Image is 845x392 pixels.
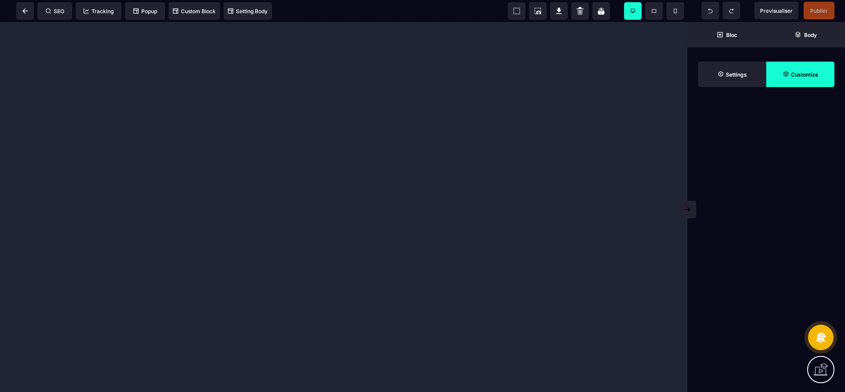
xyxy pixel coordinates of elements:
strong: Settings [726,71,747,78]
span: Tracking [84,8,114,15]
span: Setting Body [228,8,268,15]
span: Popup [133,8,157,15]
span: Publier [810,7,828,14]
span: Preview [754,2,798,19]
span: Previsualiser [760,7,793,14]
strong: Bloc [726,32,737,38]
span: Custom Block [173,8,216,15]
span: Settings [698,62,766,87]
span: SEO [46,8,64,15]
span: Screenshot [529,2,547,20]
span: View components [508,2,525,20]
span: Open Blocks [687,22,766,48]
strong: Body [804,32,817,38]
strong: Customize [791,71,818,78]
span: Open Style Manager [766,62,834,87]
span: Open Layer Manager [766,22,845,48]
